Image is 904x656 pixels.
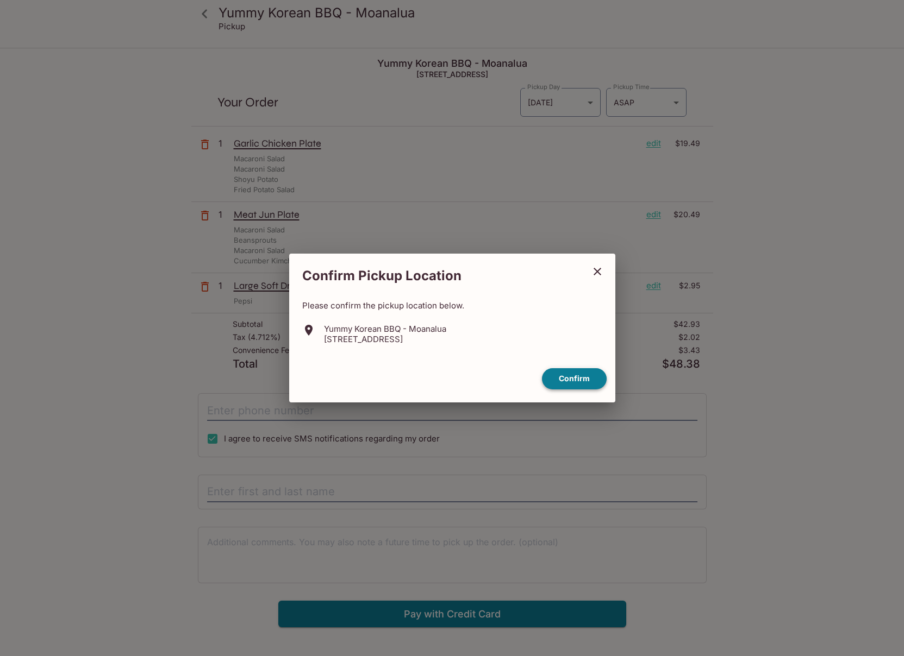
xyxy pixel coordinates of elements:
[584,258,611,285] button: close
[542,368,607,389] button: confirm
[324,334,446,344] p: [STREET_ADDRESS]
[289,262,584,289] h2: Confirm Pickup Location
[302,300,602,311] p: Please confirm the pickup location below.
[324,324,446,334] p: Yummy Korean BBQ - Moanalua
